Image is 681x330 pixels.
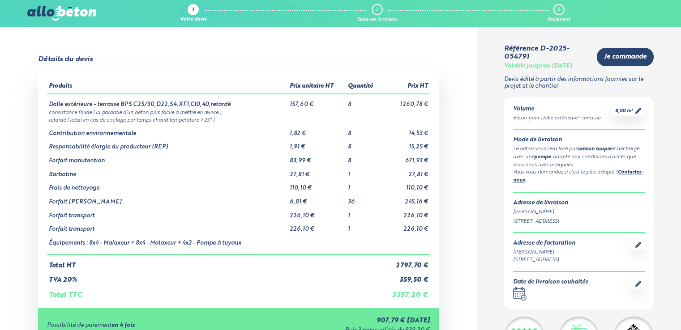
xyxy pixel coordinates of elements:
[47,94,288,108] td: Dalle extérieure - terrasse BPS C25/30,D22,S4,XF1,Cl0,40,retardé
[180,17,206,23] div: Votre devis
[288,219,346,233] td: 226,10 €
[513,200,645,207] div: Adresse de livraison
[381,151,429,165] td: 671,93 €
[504,63,572,70] div: Valable jusqu'au [DATE]
[288,192,346,206] td: 6,81 €
[288,178,346,192] td: 110,10 €
[513,249,575,256] div: [PERSON_NAME]
[47,219,288,233] td: Forfait transport
[513,106,600,113] div: Volume
[601,295,671,320] iframe: Help widget launcher
[288,206,346,220] td: 226,10 €
[604,53,647,61] span: Je commande
[47,123,288,137] td: Contribution environnementale
[597,48,654,66] a: Je commande
[288,165,346,178] td: 27,81 €
[27,6,96,21] img: allobéton
[242,317,429,325] div: 907,79 € [DATE]
[513,218,645,225] div: [STREET_ADDRESS]
[513,208,645,216] div: [PERSON_NAME]
[381,254,429,270] td: 2 797,70 €
[38,55,93,63] div: Détails du devis
[381,269,429,284] td: 559,50 €
[381,80,429,94] th: Prix HT
[513,240,575,247] div: Adresse de facturation
[346,178,381,192] td: 1
[346,192,381,206] td: 36
[381,137,429,151] td: 15,25 €
[346,219,381,233] td: 1
[47,284,381,299] td: Total TTC
[381,94,429,108] td: 1 260,78 €
[47,151,288,165] td: Forfait manutention
[47,192,288,206] td: Forfait [PERSON_NAME]
[47,254,381,270] td: Total HT
[288,123,346,137] td: 1,82 €
[288,80,346,94] th: Prix unitaire HT
[513,114,600,122] div: Béton pour Dalle extérieure - terrasse
[192,8,194,13] div: 1
[381,165,429,178] td: 27,81 €
[504,76,654,89] p: Devis édité à partir des informations fournies sur le projet et le chantier
[47,178,288,192] td: Frais de nettoyage
[577,147,611,152] a: camion toupie
[548,4,570,23] a: 3 Paiement
[513,256,575,264] div: [STREET_ADDRESS]
[47,322,242,329] div: Possibilité de paiement
[381,178,429,192] td: 110,10 €
[513,169,645,185] div: Vous vous demandez si c’est le plus adapté ? .
[47,269,381,284] td: TVA 20%
[346,206,381,220] td: 1
[180,4,206,23] a: 1 Votre devis
[288,151,346,165] td: 83,99 €
[346,137,381,151] td: 8
[346,94,381,108] td: 8
[381,219,429,233] td: 226,10 €
[534,155,551,160] a: pompe
[47,137,288,151] td: Responsabilité élargie du producteur (REP)
[513,145,645,169] div: Le béton vous sera livré par et déchargé avec une , adapté aux conditions d'accès que vous nous a...
[346,80,381,94] th: Quantité
[381,284,429,299] td: 3 357,20 €
[47,80,288,94] th: Produits
[288,137,346,151] td: 1,91 €
[375,7,378,13] div: 2
[357,4,397,23] a: 2 Date de livraison
[557,7,560,13] div: 3
[357,17,397,23] div: Date de livraison
[381,123,429,137] td: 14,53 €
[548,17,570,23] div: Paiement
[288,94,346,108] td: 157,60 €
[111,322,135,328] strong: en 4 fois
[381,192,429,206] td: 245,16 €
[47,108,429,116] td: consistance fluide ( la garantie d’un béton plus facile à mettre en œuvre )
[47,233,288,254] td: Équipements : 8x4 - Malaxeur + 8x4 - Malaxeur + 4x2 - Pompe à tuyaux
[47,116,429,123] td: retardé ( idéal en cas de coulage par temps chaud température > 25° )
[513,279,588,286] div: Date de livraison souhaitée
[346,151,381,165] td: 8
[381,206,429,220] td: 226,10 €
[513,137,645,144] div: Mode de livraison
[47,206,288,220] td: Forfait transport
[47,165,288,178] td: Barbotine
[346,165,381,178] td: 1
[346,123,381,137] td: 8
[504,45,590,61] div: Référence D-2025-054791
